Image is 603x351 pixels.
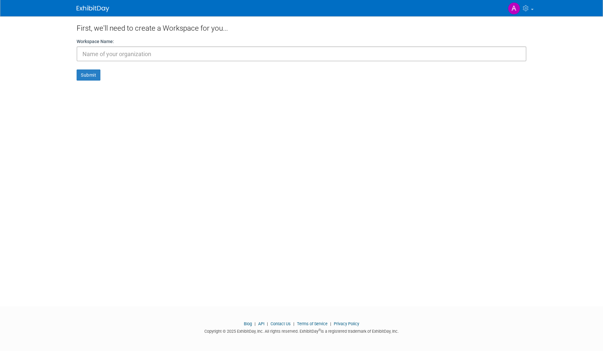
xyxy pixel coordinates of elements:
[77,46,526,61] input: Name of your organization
[508,2,520,15] img: AVELINE marchand
[297,321,328,326] a: Terms of Service
[77,6,109,12] img: ExhibitDay
[271,321,291,326] a: Contact Us
[265,321,270,326] span: |
[77,69,100,81] button: Submit
[329,321,333,326] span: |
[244,321,252,326] a: Blog
[253,321,257,326] span: |
[77,16,526,38] div: First, we'll need to create a Workspace for you...
[77,38,114,45] label: Workspace Name:
[292,321,296,326] span: |
[318,328,321,332] sup: ®
[334,321,359,326] a: Privacy Policy
[258,321,264,326] a: API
